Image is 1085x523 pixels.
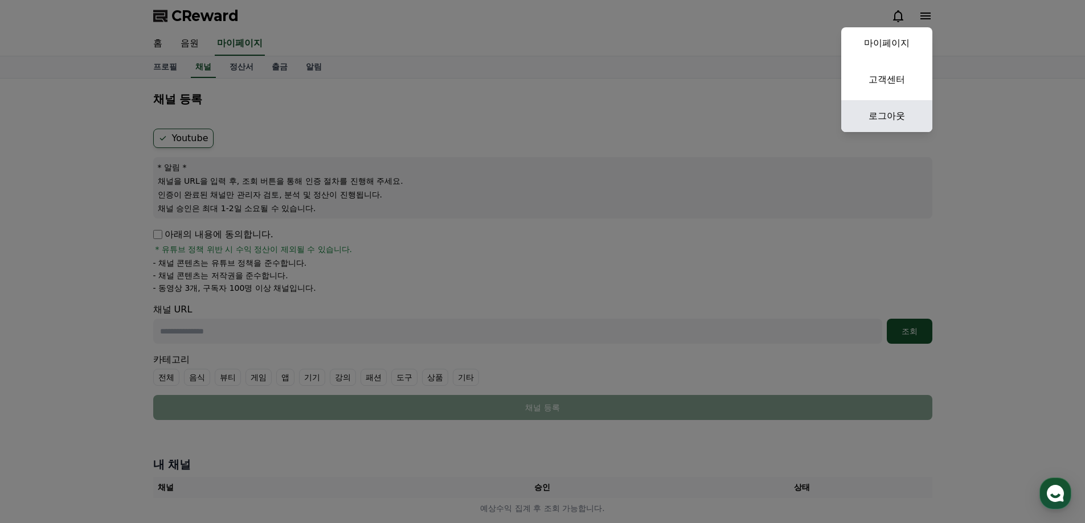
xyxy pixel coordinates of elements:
span: 홈 [36,378,43,387]
a: 설정 [147,361,219,389]
a: 고객센터 [841,64,932,96]
a: 홈 [3,361,75,389]
button: 마이페이지 고객센터 로그아웃 [841,27,932,132]
a: 로그아웃 [841,100,932,132]
span: 대화 [104,378,118,388]
a: 대화 [75,361,147,389]
span: 설정 [176,378,190,387]
a: 마이페이지 [841,27,932,59]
